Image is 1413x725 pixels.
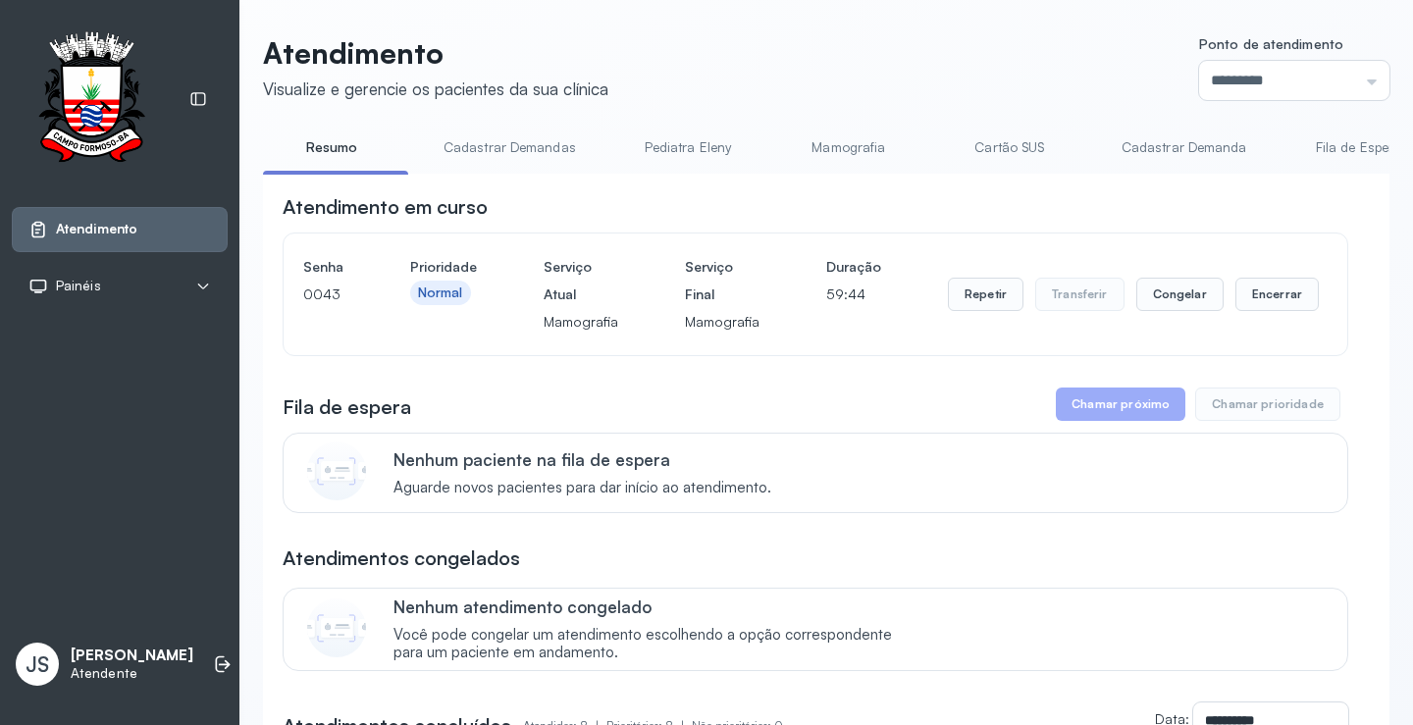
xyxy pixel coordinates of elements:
[283,193,488,221] h3: Atendimento em curso
[303,281,343,308] p: 0043
[424,131,596,164] a: Cadastrar Demandas
[410,253,477,281] h4: Prioridade
[393,449,771,470] p: Nenhum paciente na fila de espera
[1056,388,1185,421] button: Chamar próximo
[780,131,917,164] a: Mamografia
[307,441,366,500] img: Imagem de CalloutCard
[56,278,101,294] span: Painéis
[393,479,771,497] span: Aguarde novos pacientes para dar início ao atendimento.
[263,78,608,99] div: Visualize e gerencie os pacientes da sua clínica
[1035,278,1125,311] button: Transferir
[1136,278,1224,311] button: Congelar
[544,308,618,336] p: Mamografia
[56,221,137,237] span: Atendimento
[544,253,618,308] h4: Serviço Atual
[263,35,608,71] p: Atendimento
[71,647,193,665] p: [PERSON_NAME]
[283,544,520,572] h3: Atendimentos congelados
[685,308,759,336] p: Mamografia
[619,131,757,164] a: Pediatra Eleny
[283,393,411,421] h3: Fila de espera
[307,598,366,657] img: Imagem de CalloutCard
[393,596,913,617] p: Nenhum atendimento congelado
[263,131,400,164] a: Resumo
[948,278,1023,311] button: Repetir
[941,131,1078,164] a: Cartão SUS
[303,253,343,281] h4: Senha
[1102,131,1267,164] a: Cadastrar Demanda
[685,253,759,308] h4: Serviço Final
[1199,35,1343,52] span: Ponto de atendimento
[28,220,211,239] a: Atendimento
[826,281,881,308] p: 59:44
[826,253,881,281] h4: Duração
[393,626,913,663] span: Você pode congelar um atendimento escolhendo a opção correspondente para um paciente em andamento.
[71,665,193,682] p: Atendente
[1195,388,1340,421] button: Chamar prioridade
[21,31,162,168] img: Logotipo do estabelecimento
[418,285,463,301] div: Normal
[1235,278,1319,311] button: Encerrar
